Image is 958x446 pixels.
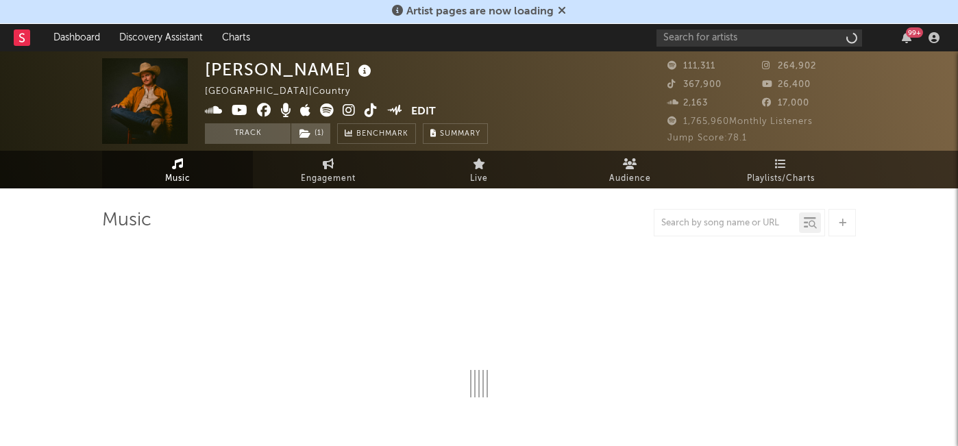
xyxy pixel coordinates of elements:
[654,218,799,229] input: Search by song name or URL
[291,123,330,144] button: (1)
[205,123,291,144] button: Track
[212,24,260,51] a: Charts
[667,62,715,71] span: 111,311
[667,99,708,108] span: 2,163
[762,62,816,71] span: 264,902
[762,80,811,89] span: 26,400
[44,24,110,51] a: Dashboard
[440,130,480,138] span: Summary
[337,123,416,144] a: Benchmark
[470,171,488,187] span: Live
[705,151,856,188] a: Playlists/Charts
[205,58,375,81] div: [PERSON_NAME]
[667,134,747,143] span: Jump Score: 78.1
[356,126,408,143] span: Benchmark
[406,6,554,17] span: Artist pages are now loading
[291,123,331,144] span: ( 1 )
[747,171,815,187] span: Playlists/Charts
[609,171,651,187] span: Audience
[102,151,253,188] a: Music
[423,123,488,144] button: Summary
[667,80,722,89] span: 367,900
[906,27,923,38] div: 99 +
[902,32,911,43] button: 99+
[762,99,809,108] span: 17,000
[404,151,554,188] a: Live
[558,6,566,17] span: Dismiss
[554,151,705,188] a: Audience
[205,84,366,100] div: [GEOGRAPHIC_DATA] | Country
[253,151,404,188] a: Engagement
[301,171,356,187] span: Engagement
[656,29,862,47] input: Search for artists
[667,117,813,126] span: 1,765,960 Monthly Listeners
[411,103,436,121] button: Edit
[110,24,212,51] a: Discovery Assistant
[165,171,191,187] span: Music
